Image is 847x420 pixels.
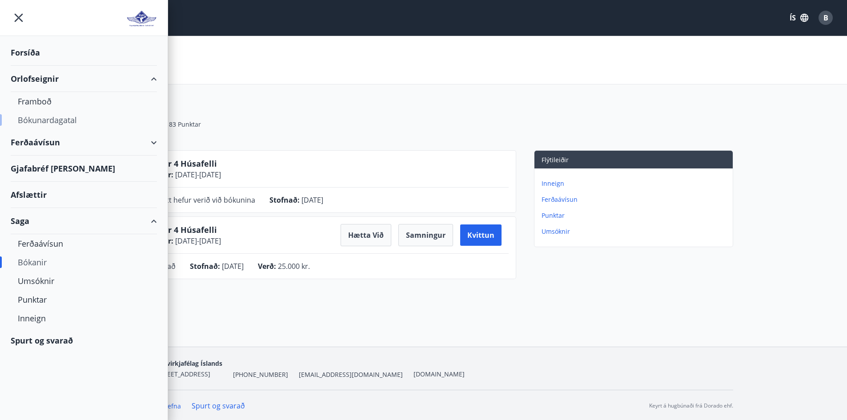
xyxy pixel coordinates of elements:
[542,227,729,236] p: Umsóknir
[11,156,157,182] div: Gjafabréf [PERSON_NAME]
[542,179,729,188] p: Inneign
[398,224,453,246] button: Samningur
[413,370,465,378] a: [DOMAIN_NAME]
[123,158,217,169] span: Kiðárskógur 4 Húsafelli
[18,290,150,309] div: Punktar
[11,10,27,26] button: menu
[233,370,288,379] span: [PHONE_NUMBER]
[18,272,150,290] div: Umsóknir
[18,234,150,253] div: Ferðaávísun
[169,120,201,129] span: 83 Punktar
[11,129,157,156] div: Ferðaávísun
[190,261,220,271] span: Stofnað :
[815,7,836,28] button: B
[823,13,828,23] span: B
[269,195,300,205] span: Stofnað :
[18,309,150,328] div: Inneign
[154,359,222,368] span: Flugvirkjafélag Íslands
[11,328,157,353] div: Spurt og svarað
[542,211,729,220] p: Punktar
[341,224,391,246] button: Hætta við
[123,224,217,235] span: Kiðárskógur 4 Húsafelli
[11,66,157,92] div: Orlofseignir
[173,170,221,180] span: [DATE] - [DATE]
[542,195,729,204] p: Ferðaávísun
[11,40,157,66] div: Forsíða
[301,195,323,205] span: [DATE]
[299,370,403,379] span: [EMAIL_ADDRESS][DOMAIN_NAME]
[258,261,276,271] span: Verð :
[11,182,157,208] div: Afslættir
[11,208,157,234] div: Saga
[785,10,813,26] button: ÍS
[460,224,502,246] button: Kvittun
[173,236,221,246] span: [DATE] - [DATE]
[18,92,150,111] div: Framboð
[18,253,150,272] div: Bókanir
[542,156,569,164] span: Flýtileiðir
[278,261,310,271] span: 25.000 kr.
[222,261,244,271] span: [DATE]
[155,195,255,205] span: Hætt hefur verið við bókunina
[18,111,150,129] div: Bókunardagatal
[154,370,210,378] span: [STREET_ADDRESS]
[192,401,245,411] a: Spurt og svarað
[126,10,157,28] img: union_logo
[649,402,733,410] p: Keyrt á hugbúnaði frá Dorado ehf.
